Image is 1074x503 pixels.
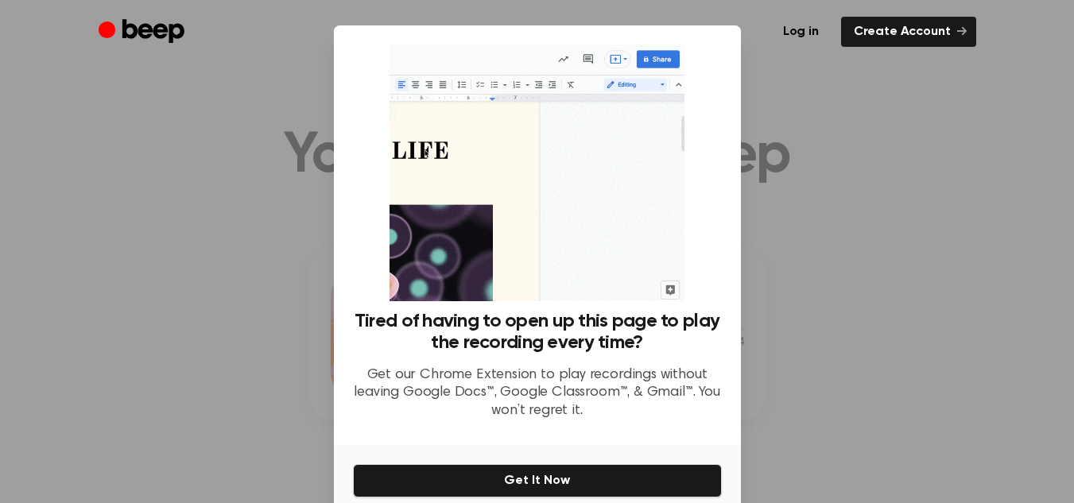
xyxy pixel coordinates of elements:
h3: Tired of having to open up this page to play the recording every time? [353,311,722,354]
a: Beep [99,17,188,48]
a: Log in [770,17,832,47]
a: Create Account [841,17,976,47]
img: Beep extension in action [390,44,684,301]
button: Get It Now [353,464,722,497]
p: Get our Chrome Extension to play recordings without leaving Google Docs™, Google Classroom™, & Gm... [353,366,722,420]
